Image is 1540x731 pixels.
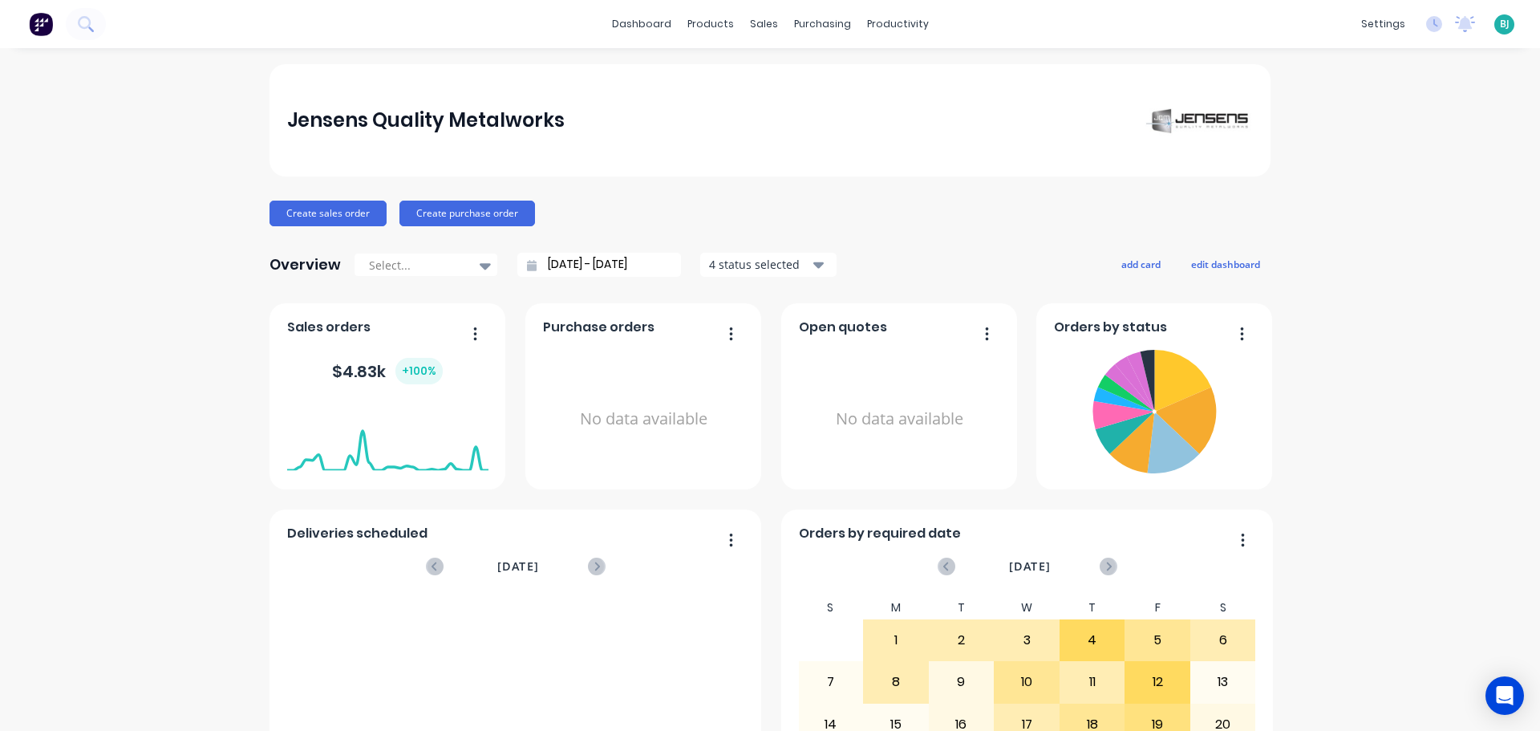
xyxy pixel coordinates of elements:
span: Deliveries scheduled [287,524,428,543]
div: No data available [543,343,744,495]
img: Factory [29,12,53,36]
span: Sales orders [287,318,371,337]
div: No data available [799,343,1000,495]
div: S [1190,596,1256,619]
div: 10 [995,662,1059,702]
div: purchasing [786,12,859,36]
span: Orders by status [1054,318,1167,337]
div: W [994,596,1060,619]
div: Jensens Quality Metalworks [287,104,565,136]
div: 6 [1191,620,1255,660]
button: edit dashboard [1181,254,1270,274]
button: add card [1111,254,1171,274]
div: Open Intercom Messenger [1485,676,1524,715]
div: 9 [930,662,994,702]
button: 4 status selected [700,253,837,277]
span: Purchase orders [543,318,654,337]
span: [DATE] [1009,558,1051,575]
div: M [863,596,929,619]
a: dashboard [604,12,679,36]
span: Open quotes [799,318,887,337]
button: Create purchase order [399,201,535,226]
div: + 100 % [395,358,443,384]
div: 12 [1125,662,1189,702]
span: BJ [1500,17,1510,31]
div: productivity [859,12,937,36]
div: sales [742,12,786,36]
div: 1 [864,620,928,660]
div: F [1125,596,1190,619]
div: T [929,596,995,619]
div: S [798,596,864,619]
span: [DATE] [497,558,539,575]
div: 3 [995,620,1059,660]
div: $ 4.83k [332,358,443,384]
span: Orders by required date [799,524,961,543]
div: T [1060,596,1125,619]
div: 4 status selected [709,256,810,273]
div: 8 [864,662,928,702]
div: 7 [799,662,863,702]
div: 13 [1191,662,1255,702]
div: 4 [1060,620,1125,660]
div: 5 [1125,620,1189,660]
div: 11 [1060,662,1125,702]
div: settings [1353,12,1413,36]
img: Jensens Quality Metalworks [1141,104,1253,137]
div: Overview [269,249,341,281]
div: 2 [930,620,994,660]
div: products [679,12,742,36]
button: Create sales order [269,201,387,226]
